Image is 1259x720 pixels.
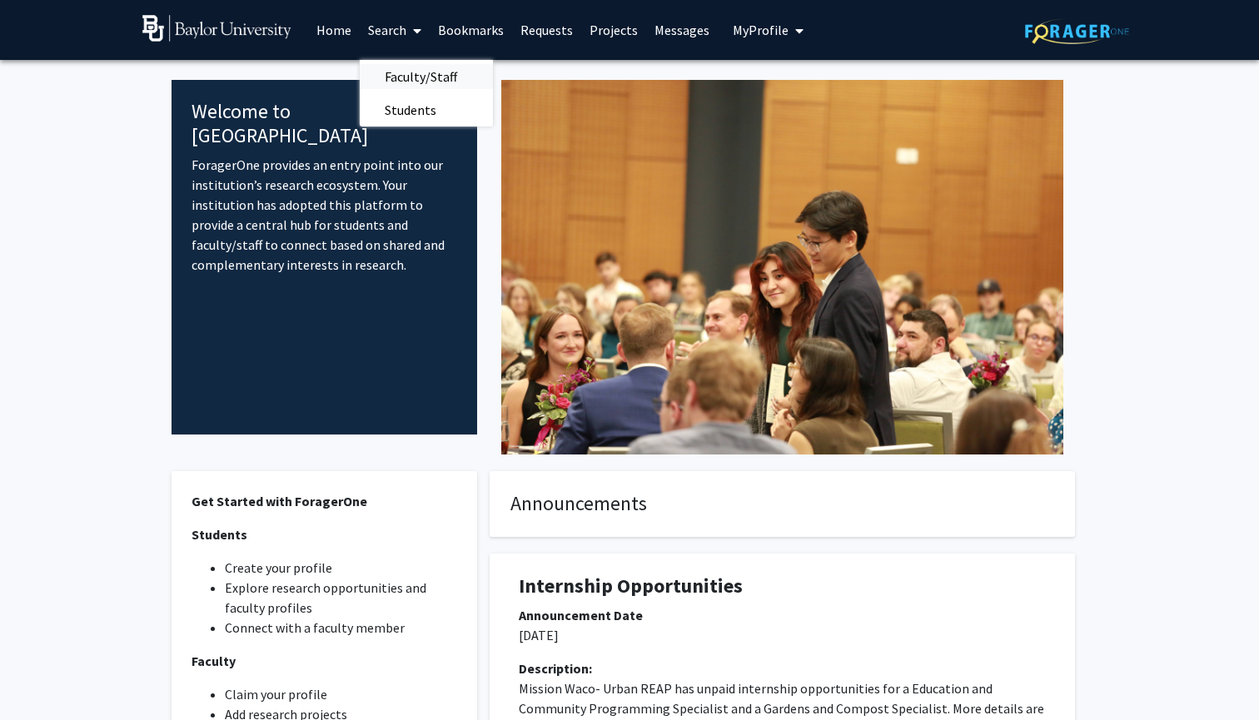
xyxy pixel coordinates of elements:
a: Bookmarks [430,1,512,59]
h4: Announcements [510,492,1054,516]
a: Search [360,1,430,59]
strong: Students [192,526,247,543]
img: ForagerOne Logo [1025,18,1129,44]
span: My Profile [733,22,789,38]
div: Announcement Date [519,605,1046,625]
img: Baylor University Logo [142,15,291,42]
img: Cover Image [501,80,1063,454]
a: Home [308,1,360,59]
li: Claim your profile [225,684,457,704]
li: Explore research opportunities and faculty profiles [225,578,457,618]
a: Projects [581,1,646,59]
h1: Internship Opportunities [519,574,1046,598]
a: Requests [512,1,581,59]
iframe: Chat [12,645,71,708]
a: Students [360,97,493,122]
li: Connect with a faculty member [225,618,457,638]
li: Create your profile [225,558,457,578]
strong: Faculty [192,653,236,669]
p: [DATE] [519,625,1046,645]
a: Faculty/Staff [360,64,493,89]
h4: Welcome to [GEOGRAPHIC_DATA] [192,100,457,148]
span: Faculty/Staff [360,60,482,93]
strong: Get Started with ForagerOne [192,493,367,509]
div: Description: [519,658,1046,678]
span: Students [360,93,461,127]
a: Messages [646,1,718,59]
p: ForagerOne provides an entry point into our institution’s research ecosystem. Your institution ha... [192,155,457,275]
